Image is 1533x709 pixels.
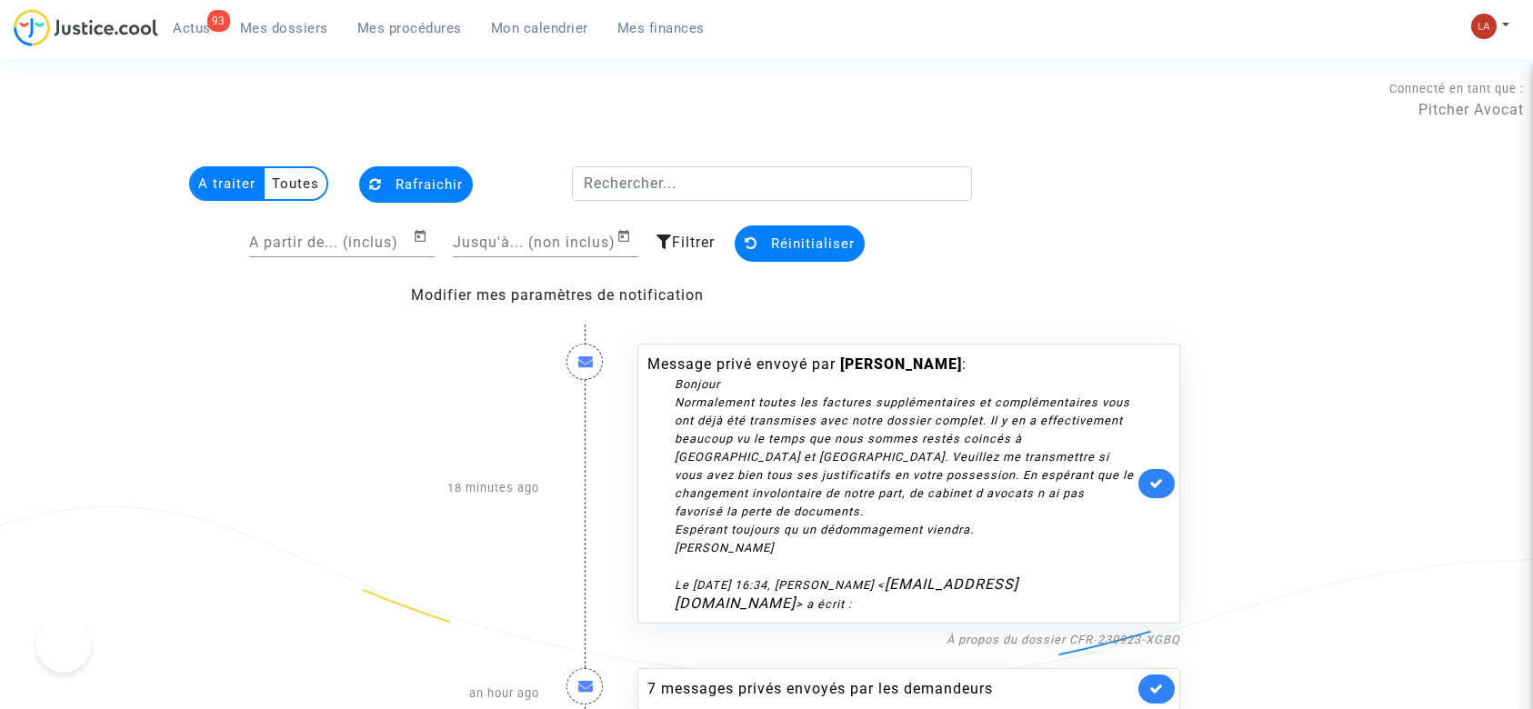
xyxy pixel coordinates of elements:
[476,15,603,42] a: Mon calendrier
[240,20,328,36] span: Mes dossiers
[396,176,463,193] span: Rafraichir
[225,15,343,42] a: Mes dossiers
[357,20,462,36] span: Mes procédures
[265,168,326,199] multi-toggle-item: Toutes
[36,618,91,673] iframe: Help Scout Beacon - Open
[675,521,1134,539] div: Espérant toujours qu un dédommagement viendra.
[411,286,704,304] a: Modifier mes paramètres de notification
[675,394,1134,521] div: Normalement toutes les factures supplémentaires et complémentaires vous ont déjà été transmises a...
[14,9,158,46] img: jc-logo.svg
[675,375,1134,557] div: Bonjour
[413,225,435,247] button: Open calendar
[491,20,588,36] span: Mon calendrier
[947,633,1180,646] a: À propos du dossier CFR-230923-XGBQ
[672,234,715,251] span: Filtrer
[1389,82,1524,95] span: Connecté en tant que :
[603,15,719,42] a: Mes finances
[572,166,973,201] input: Rechercher...
[616,225,638,247] button: Open calendar
[617,20,705,36] span: Mes finances
[1471,14,1497,39] img: 3f9b7d9779f7b0ffc2b90d026f0682a9
[647,354,1134,614] div: Message privé envoyé par :
[735,225,865,262] button: Réinitialiser
[675,575,1134,614] div: Le [DATE] 16:34, [PERSON_NAME] < > a écrit :
[158,15,225,42] a: 93Actus
[191,168,265,199] multi-toggle-item: A traiter
[359,166,473,203] button: Rafraichir
[675,539,1134,557] div: [PERSON_NAME]
[771,235,855,252] span: Réinitialiser
[207,10,230,32] div: 93
[647,678,1134,700] div: 7 messages privés envoyés par les demandeurs
[343,15,476,42] a: Mes procédures
[840,355,962,373] b: [PERSON_NAME]
[173,20,211,36] span: Actus
[339,325,553,650] div: 18 minutes ago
